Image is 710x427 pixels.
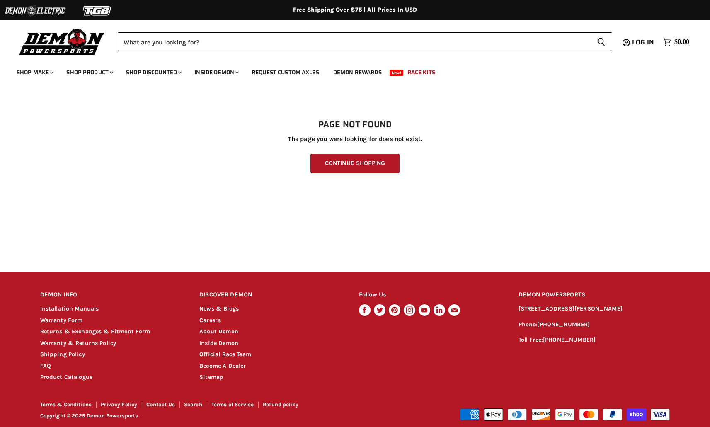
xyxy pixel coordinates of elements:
[199,328,238,335] a: About Demon
[40,401,92,408] a: Terms & Conditions
[310,154,400,173] a: Continue Shopping
[24,6,687,14] div: Free Shipping Over $75 | All Prices In USD
[211,401,254,408] a: Terms of Service
[519,320,670,330] p: Phone:
[60,64,118,81] a: Shop Product
[40,305,99,312] a: Installation Manuals
[40,413,356,419] p: Copyright © 2025 Demon Powersports.
[519,335,670,345] p: Toll Free:
[118,32,590,51] input: Search
[118,32,612,51] form: Product
[17,27,107,56] img: Demon Powersports
[632,37,654,47] span: Log in
[359,285,503,305] h2: Follow Us
[199,317,221,324] a: Careers
[543,336,596,343] a: [PHONE_NUMBER]
[390,70,404,76] span: New!
[245,64,325,81] a: Request Custom Axles
[199,285,343,305] h2: DISCOVER DEMON
[66,3,128,19] img: TGB Logo 2
[40,402,356,410] nav: Footer
[519,304,670,314] p: [STREET_ADDRESS][PERSON_NAME]
[184,401,202,408] a: Search
[40,285,184,305] h2: DEMON INFO
[199,305,239,312] a: News & Blogs
[263,401,298,408] a: Refund policy
[120,64,187,81] a: Shop Discounted
[590,32,612,51] button: Search
[40,362,51,369] a: FAQ
[519,285,670,305] h2: DEMON POWERSPORTS
[40,120,670,130] h1: Page not found
[40,351,85,358] a: Shipping Policy
[10,64,58,81] a: Shop Make
[4,3,66,19] img: Demon Electric Logo 2
[40,340,116,347] a: Warranty & Returns Policy
[101,401,137,408] a: Privacy Policy
[40,374,93,381] a: Product Catalogue
[40,136,670,143] p: The page you were looking for does not exist.
[10,61,687,81] ul: Main menu
[199,374,223,381] a: Sitemap
[628,39,659,46] a: Log in
[659,36,693,48] a: $0.00
[327,64,388,81] a: Demon Rewards
[188,64,244,81] a: Inside Demon
[537,321,590,328] a: [PHONE_NUMBER]
[146,401,175,408] a: Contact Us
[40,317,83,324] a: Warranty Form
[40,328,150,335] a: Returns & Exchanges & Fitment Form
[401,64,441,81] a: Race Kits
[199,351,251,358] a: Official Race Team
[199,340,238,347] a: Inside Demon
[674,38,689,46] span: $0.00
[199,362,246,369] a: Become A Dealer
